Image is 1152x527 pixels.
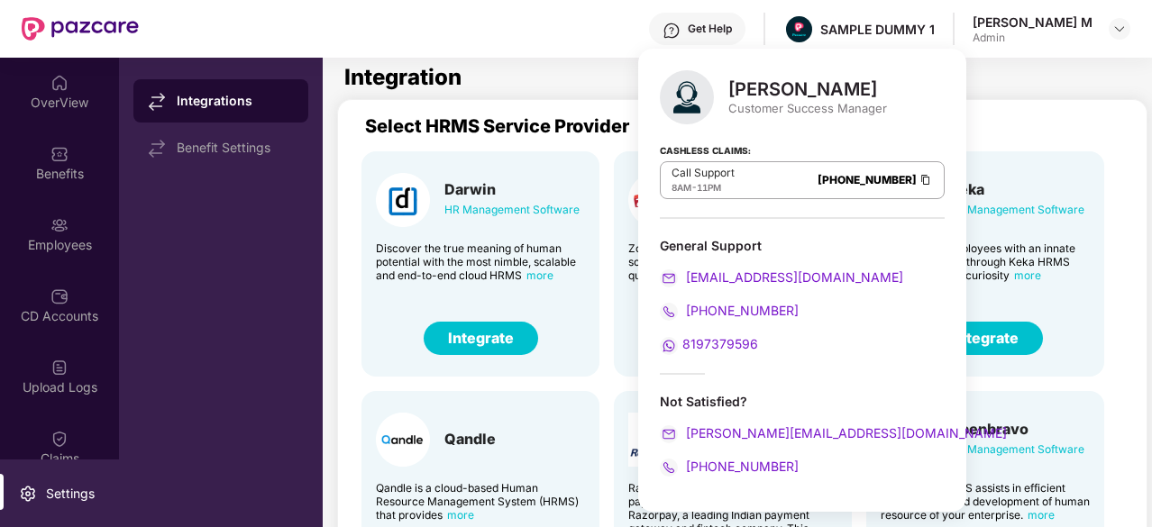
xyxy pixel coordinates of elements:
span: 8AM [672,182,691,193]
div: SAMPLE DUMMY 1 [820,21,935,38]
img: svg+xml;base64,PHN2ZyB4bWxucz0iaHR0cDovL3d3dy53My5vcmcvMjAwMC9zdmciIHdpZHRoPSIxNy44MzIiIGhlaWdodD... [148,140,166,158]
span: [PHONE_NUMBER] [682,459,799,474]
img: svg+xml;base64,PHN2ZyBpZD0iSG9tZSIgeG1sbnM9Imh0dHA6Ly93d3cudzMub3JnLzIwMDAvc3ZnIiB3aWR0aD0iMjAiIG... [50,74,69,92]
img: svg+xml;base64,PHN2ZyB4bWxucz0iaHR0cDovL3d3dy53My5vcmcvMjAwMC9zdmciIHdpZHRoPSIyMCIgaGVpZ2h0PSIyMC... [660,269,678,287]
h1: Integration [344,67,462,88]
span: 8197379596 [682,336,758,351]
div: Not Satisfied? [660,393,945,477]
span: more [1014,268,1041,282]
img: Card Logo [628,413,682,467]
img: svg+xml;base64,PHN2ZyBpZD0iU2V0dGluZy0yMHgyMCIgeG1sbnM9Imh0dHA6Ly93d3cudzMub3JnLzIwMDAvc3ZnIiB3aW... [19,485,37,503]
button: Integrate [928,322,1043,355]
span: 11PM [697,182,721,193]
div: Qandle [444,430,496,448]
div: HR Management Software [949,200,1084,220]
div: Darwin [444,180,580,198]
a: 8197379596 [660,336,758,351]
img: svg+xml;base64,PHN2ZyBpZD0iRW1wbG95ZWVzIiB4bWxucz0iaHR0cDovL3d3dy53My5vcmcvMjAwMC9zdmciIHdpZHRoPS... [50,216,69,234]
div: - [672,180,735,195]
span: [PHONE_NUMBER] [682,303,799,318]
strong: Cashless Claims: [660,140,751,159]
div: [PERSON_NAME] M [973,14,1093,31]
img: Card Logo [628,173,682,227]
img: svg+xml;base64,PHN2ZyBpZD0iVXBsb2FkX0xvZ3MiIGRhdGEtbmFtZT0iVXBsb2FkIExvZ3MiIHhtbG5zPSJodHRwOi8vd3... [50,359,69,377]
div: Openbravo [949,420,1084,438]
img: svg+xml;base64,PHN2ZyBpZD0iQ0RfQWNjb3VudHMiIGRhdGEtbmFtZT0iQ0QgQWNjb3VudHMiIHhtbG5zPSJodHRwOi8vd3... [50,287,69,305]
div: Settings [41,485,100,503]
span: more [526,268,553,282]
img: svg+xml;base64,PHN2ZyBpZD0iSGVscC0zMngzMiIgeG1sbnM9Imh0dHA6Ly93d3cudzMub3JnLzIwMDAvc3ZnIiB3aWR0aD... [663,22,681,40]
div: Keka [949,180,1084,198]
img: svg+xml;base64,PHN2ZyB4bWxucz0iaHR0cDovL3d3dy53My5vcmcvMjAwMC9zdmciIHhtbG5zOnhsaW5rPSJodHRwOi8vd3... [660,70,714,124]
span: [EMAIL_ADDRESS][DOMAIN_NAME] [682,269,903,285]
div: Delight your employees with an innate user experience through Keka HRMS that piques their curiosity [881,241,1090,282]
div: Integrations [177,92,294,110]
img: Pazcare_Alternative_logo-01-01.png [786,16,812,42]
div: Admin [973,31,1093,45]
div: Qandle is a cloud-based Human Resource Management System (HRMS) that provides [376,481,585,522]
img: svg+xml;base64,PHN2ZyB4bWxucz0iaHR0cDovL3d3dy53My5vcmcvMjAwMC9zdmciIHdpZHRoPSIyMCIgaGVpZ2h0PSIyMC... [660,303,678,321]
div: Discover the true meaning of human potential with the most nimble, scalable and end-to-end cloud ... [376,241,585,282]
img: svg+xml;base64,PHN2ZyBpZD0iQ2xhaW0iIHhtbG5zPSJodHRwOi8vd3d3LnczLm9yZy8yMDAwL3N2ZyIgd2lkdGg9IjIwIi... [50,430,69,448]
div: HR Management Software [444,200,580,220]
a: [PHONE_NUMBER] [660,303,799,318]
div: Get Help [688,22,732,36]
div: Customer Success Manager [728,100,887,116]
span: more [1028,508,1055,522]
img: svg+xml;base64,PHN2ZyB4bWxucz0iaHR0cDovL3d3dy53My5vcmcvMjAwMC9zdmciIHdpZHRoPSIxNy44MzIiIGhlaWdodD... [148,93,166,111]
div: Zoho People is a cloud-based HR software crafted to nurture employees, quickly adapt to changes [628,241,837,282]
div: General Support [660,237,945,355]
p: Call Support [672,166,735,180]
div: Openbravo HRMS assists in efficient management and development of human resource of your enterprise. [881,481,1090,522]
a: [EMAIL_ADDRESS][DOMAIN_NAME] [660,269,903,285]
img: svg+xml;base64,PHN2ZyB4bWxucz0iaHR0cDovL3d3dy53My5vcmcvMjAwMC9zdmciIHdpZHRoPSIyMCIgaGVpZ2h0PSIyMC... [660,337,678,355]
img: svg+xml;base64,PHN2ZyB4bWxucz0iaHR0cDovL3d3dy53My5vcmcvMjAwMC9zdmciIHdpZHRoPSIyMCIgaGVpZ2h0PSIyMC... [660,425,678,443]
div: [PERSON_NAME] [728,78,887,100]
span: more [447,508,474,522]
div: General Support [660,237,945,254]
span: [PERSON_NAME][EMAIL_ADDRESS][DOMAIN_NAME] [682,425,1007,441]
img: svg+xml;base64,PHN2ZyBpZD0iQmVuZWZpdHMiIHhtbG5zPSJodHRwOi8vd3d3LnczLm9yZy8yMDAwL3N2ZyIgd2lkdGg9Ij... [50,145,69,163]
div: Not Satisfied? [660,393,945,410]
img: New Pazcare Logo [22,17,139,41]
a: [PERSON_NAME][EMAIL_ADDRESS][DOMAIN_NAME] [660,425,1007,441]
button: Integrate [424,322,538,355]
img: svg+xml;base64,PHN2ZyB4bWxucz0iaHR0cDovL3d3dy53My5vcmcvMjAwMC9zdmciIHdpZHRoPSIyMCIgaGVpZ2h0PSIyMC... [660,459,678,477]
img: Card Logo [376,413,430,467]
a: [PHONE_NUMBER] [660,459,799,474]
div: HR Management Software [949,440,1084,459]
img: Clipboard Icon [919,172,933,187]
img: svg+xml;base64,PHN2ZyBpZD0iRHJvcGRvd24tMzJ4MzIiIHhtbG5zPSJodHRwOi8vd3d3LnczLm9yZy8yMDAwL3N2ZyIgd2... [1112,22,1127,36]
img: Card Logo [376,173,430,227]
div: Benefit Settings [177,141,294,155]
a: [PHONE_NUMBER] [818,173,917,186]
